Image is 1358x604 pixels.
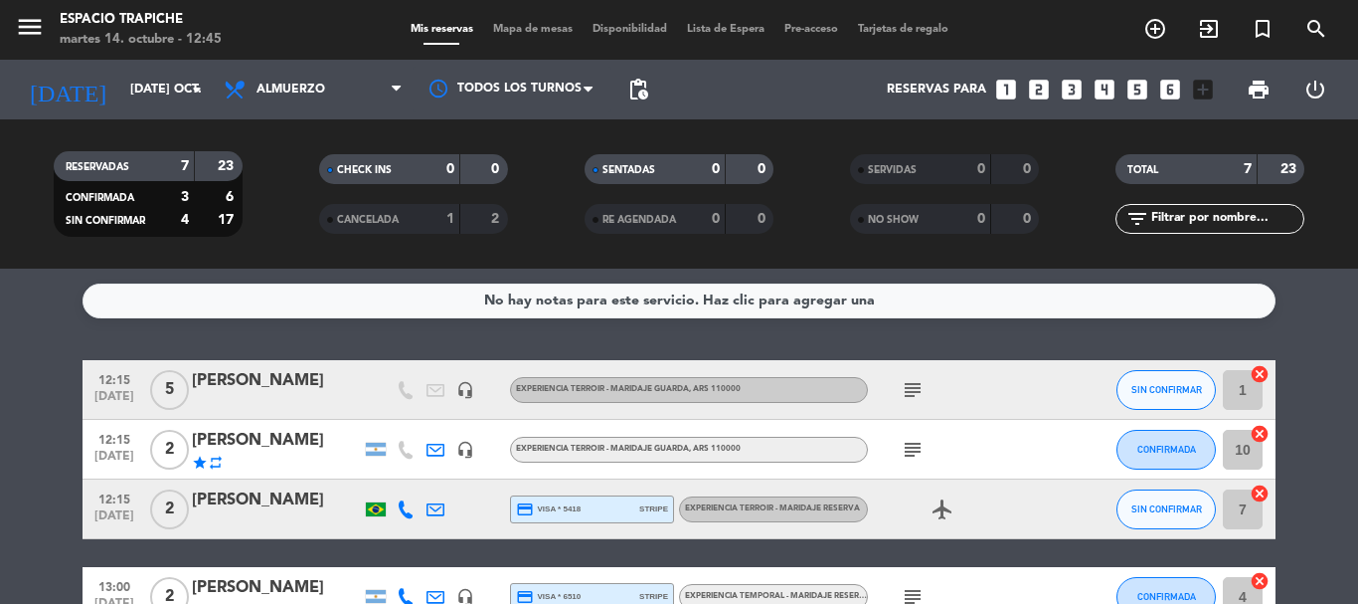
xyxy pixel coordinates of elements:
[1026,77,1052,102] i: looks_two
[639,590,668,603] span: stripe
[639,503,668,515] span: stripe
[685,504,860,512] span: Experiencia Terroir - Maridaje Reserva
[1137,591,1196,602] span: CONFIRMADA
[192,368,361,394] div: [PERSON_NAME]
[1157,77,1183,102] i: looks_6
[1190,77,1216,102] i: add_box
[1286,60,1343,119] div: LOG OUT
[993,77,1019,102] i: looks_one
[66,216,145,226] span: SIN CONFIRMAR
[446,162,454,176] strong: 0
[1023,212,1035,226] strong: 0
[484,290,875,312] div: No hay notas para este servicio. Haz clic para agregar una
[491,212,503,226] strong: 2
[1131,503,1202,514] span: SIN CONFIRMAR
[66,193,134,203] span: CONFIRMADA
[689,445,741,453] span: , ARS 110000
[1127,165,1158,175] span: TOTAL
[1023,162,1035,176] strong: 0
[337,215,399,225] span: CANCELADA
[516,501,534,518] i: credit_card
[901,378,925,402] i: subject
[491,162,503,176] strong: 0
[1149,208,1303,230] input: Filtrar por nombre...
[446,212,454,226] strong: 1
[15,68,120,111] i: [DATE]
[1251,17,1274,41] i: turned_in_not
[1250,364,1270,384] i: cancel
[602,215,676,225] span: RE AGENDADA
[1247,78,1271,101] span: print
[868,165,917,175] span: SERVIDAS
[181,190,189,204] strong: 3
[1125,207,1149,231] i: filter_list
[977,212,985,226] strong: 0
[208,455,224,471] i: repeat
[483,24,583,35] span: Mapa de mesas
[516,445,741,453] span: Experiencia Terroir - Maridaje Guarda
[1143,17,1167,41] i: add_circle_outline
[256,83,325,97] span: Almuerzo
[868,215,919,225] span: NO SHOW
[1137,444,1196,455] span: CONFIRMADA
[15,12,45,42] i: menu
[1250,571,1270,591] i: cancel
[1303,78,1327,101] i: power_settings_new
[337,165,392,175] span: CHECK INS
[89,450,139,473] span: [DATE]
[1304,17,1328,41] i: search
[192,575,361,601] div: [PERSON_NAME]
[226,190,238,204] strong: 6
[1280,162,1300,176] strong: 23
[89,390,139,413] span: [DATE]
[626,78,650,101] span: pending_actions
[1131,384,1202,395] span: SIN CONFIRMAR
[685,592,923,600] span: Experiencia Temporal - Maridaje Reserva
[150,490,189,529] span: 2
[89,574,139,597] span: 13:00
[218,213,238,227] strong: 17
[192,428,361,454] div: [PERSON_NAME]
[89,367,139,390] span: 12:15
[712,162,720,176] strong: 0
[60,10,222,30] div: Espacio Trapiche
[1092,77,1117,102] i: looks_4
[583,24,677,35] span: Disponibilidad
[89,509,139,532] span: [DATE]
[150,370,189,410] span: 5
[192,488,361,513] div: [PERSON_NAME]
[150,430,189,470] span: 2
[66,162,129,172] span: RESERVADAS
[456,381,474,399] i: headset_mic
[901,438,925,462] i: subject
[1197,17,1221,41] i: exit_to_app
[181,159,189,173] strong: 7
[774,24,848,35] span: Pre-acceso
[1250,484,1270,503] i: cancel
[758,212,769,226] strong: 0
[456,441,474,459] i: headset_mic
[89,427,139,450] span: 12:15
[848,24,958,35] span: Tarjetas de regalo
[931,498,954,521] i: airplanemode_active
[60,30,222,50] div: martes 14. octubre - 12:45
[218,159,238,173] strong: 23
[887,83,986,97] span: Reservas para
[689,385,741,393] span: , ARS 110000
[516,385,741,393] span: Experiencia Terroir - Maridaje Guarda
[1244,162,1252,176] strong: 7
[712,212,720,226] strong: 0
[977,162,985,176] strong: 0
[192,455,208,471] i: star
[401,24,483,35] span: Mis reservas
[1124,77,1150,102] i: looks_5
[758,162,769,176] strong: 0
[677,24,774,35] span: Lista de Espera
[89,487,139,509] span: 12:15
[185,78,209,101] i: arrow_drop_down
[1250,424,1270,444] i: cancel
[181,213,189,227] strong: 4
[1059,77,1085,102] i: looks_3
[516,501,581,518] span: visa * 5418
[602,165,655,175] span: SENTADAS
